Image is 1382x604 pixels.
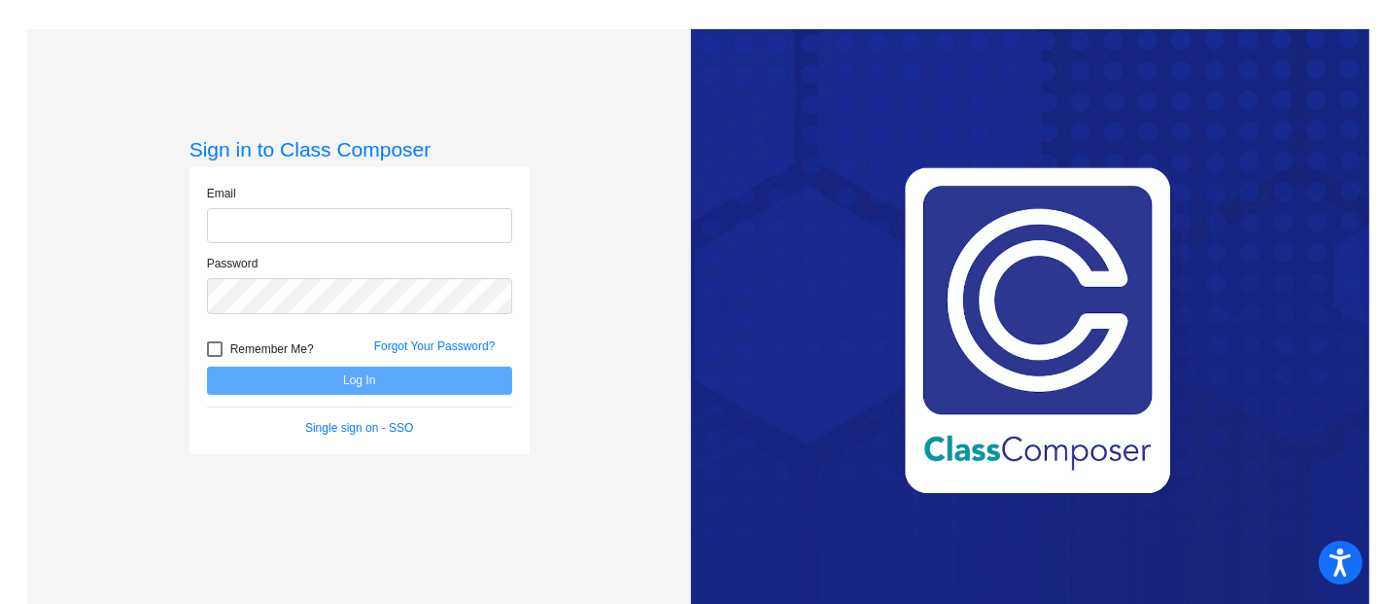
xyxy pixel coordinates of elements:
h3: Sign in to Class Composer [190,137,530,161]
a: Forgot Your Password? [374,339,496,353]
span: Remember Me? [230,338,314,361]
a: Single sign on - SSO [305,421,413,435]
button: Log In [207,367,512,395]
label: Email [207,185,236,202]
label: Password [207,255,259,272]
